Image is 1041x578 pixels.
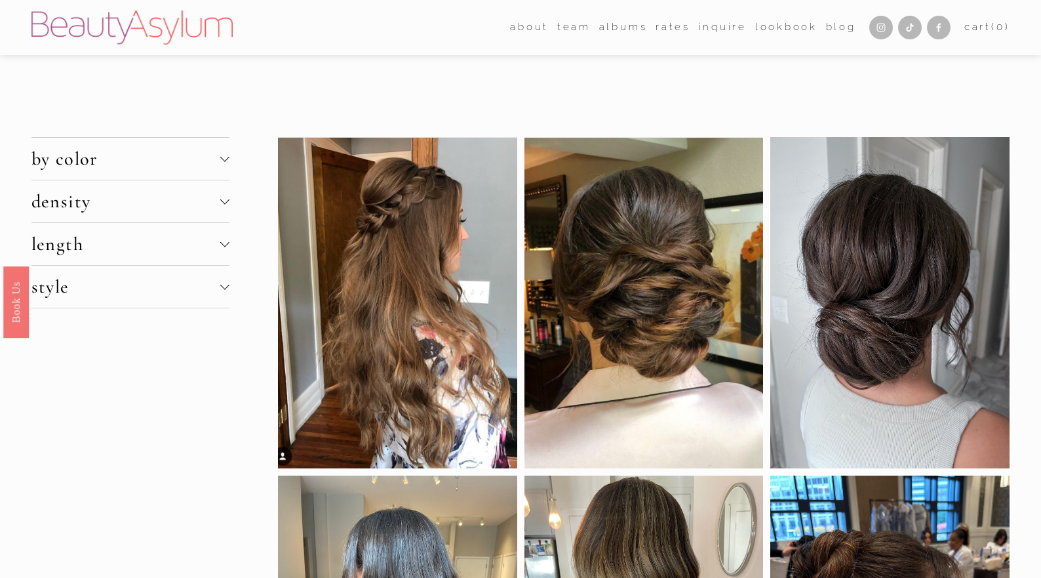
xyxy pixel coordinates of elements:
[31,266,229,308] button: style
[31,223,229,265] button: length
[31,138,229,180] button: by color
[31,190,220,213] span: density
[656,18,690,37] a: Rates
[3,266,29,337] a: Book Us
[755,18,817,37] a: Lookbook
[557,18,591,36] span: team
[557,18,591,37] a: folder dropdown
[964,18,1010,36] a: 0 items in cart
[510,18,549,37] a: folder dropdown
[31,148,220,170] span: by color
[599,18,648,37] a: albums
[31,10,233,45] img: Beauty Asylum | Bridal Hair &amp; Makeup Charlotte &amp; Atlanta
[31,233,220,255] span: length
[699,18,747,37] a: Inquire
[31,180,229,222] button: density
[898,16,922,39] a: TikTok
[996,21,1005,33] span: 0
[869,16,893,39] a: Instagram
[31,276,220,298] span: style
[826,18,856,37] a: Blog
[991,21,1010,33] span: ( )
[510,18,549,36] span: about
[927,16,951,39] a: Facebook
